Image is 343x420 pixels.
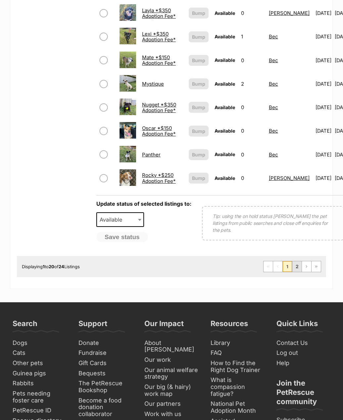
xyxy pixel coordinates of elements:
a: Our animal welfare strategy [142,365,201,382]
span: Available [215,128,235,134]
a: [PERSON_NAME] [269,175,310,181]
td: 0 [238,96,266,119]
strong: 24 [59,264,64,269]
a: Help [274,358,333,368]
span: Available [97,215,129,224]
a: Bec [269,151,278,158]
span: Bump [192,128,205,135]
td: [DATE] [313,49,334,72]
a: Become a food donation collaborator [76,396,135,419]
h3: Resources [211,319,248,332]
a: Guinea pigs [10,368,69,379]
a: Library [208,338,267,348]
button: Bump [189,102,209,113]
a: Contact Us [274,338,333,348]
a: Oscar *$150 Adoption Fee* [142,125,176,137]
button: Bump [189,78,209,89]
a: Rabbits [10,378,69,389]
span: Available [215,105,235,110]
nav: Pagination [263,261,321,272]
span: Available [215,34,235,39]
h3: Join the PetRescue community [276,378,330,410]
button: Bump [189,149,209,160]
button: Bump [189,126,209,137]
a: Bec [269,33,278,40]
label: Update status of selected listings to: [96,200,191,207]
span: Bump [192,80,205,87]
h3: Search [13,319,37,332]
button: Save status [96,232,148,242]
td: [DATE] [313,25,334,48]
span: Available [215,57,235,63]
button: Bump [189,31,209,42]
span: Bump [192,57,205,64]
a: Last page [312,261,321,272]
span: Available [215,175,235,181]
h3: Our Impact [144,319,184,332]
a: Pets needing foster care [10,389,69,405]
span: Bump [192,10,205,17]
a: Other pets [10,358,69,368]
a: Mate *$150 Adoption Fee* [142,54,176,66]
a: Panther [142,151,161,158]
a: Our partners [142,399,201,409]
a: Donate [76,338,135,348]
td: [DATE] [313,96,334,119]
span: Displaying to of Listings [22,264,80,269]
span: Bump [192,104,205,111]
td: 0 [238,167,266,189]
td: 0 [238,143,266,166]
a: Rocky *$250 Adoption Fee* [142,172,176,184]
td: 0 [238,2,266,24]
a: Our work [142,355,201,365]
td: 0 [238,119,266,142]
button: Bump [189,173,209,184]
h3: Quick Links [276,319,318,332]
strong: 20 [49,264,54,269]
span: Bump [192,33,205,40]
a: National Pet Adoption Month [208,399,267,416]
td: [DATE] [313,167,334,189]
td: 1 [238,25,266,48]
p: Tip: using the on hold status [PERSON_NAME] the pet listings from public searches and close off e... [213,213,333,233]
a: How to Find the Right Dog Trainer [208,358,267,375]
a: Bec [269,128,278,134]
td: [DATE] [313,72,334,95]
a: The PetRescue Bookshop [76,378,135,395]
span: Available [215,151,235,157]
button: Bump [189,8,209,19]
a: What is compassion fatigue? [208,375,267,399]
span: Bump [192,175,205,182]
td: [DATE] [313,143,334,166]
a: Log out [274,348,333,358]
td: [DATE] [313,2,334,24]
a: Dogs [10,338,69,348]
span: Available [215,81,235,87]
td: 0 [238,49,266,72]
a: Cats [10,348,69,358]
span: First page [264,261,273,272]
a: [PERSON_NAME] [269,10,310,16]
a: Lexi *$350 Adoption Fee* [142,31,176,43]
span: Bump [192,151,205,158]
a: Bec [269,81,278,87]
a: Bec [269,57,278,63]
td: [DATE] [313,119,334,142]
a: About [PERSON_NAME] [142,338,201,355]
a: Page 2 [292,261,302,272]
a: FAQ [208,348,267,358]
a: Gift Cards [76,358,135,368]
a: Work with us [142,409,201,419]
span: Available [215,10,235,16]
button: Bump [189,55,209,66]
span: Page 1 [283,261,292,272]
a: Nugget *$350 Adoption Fee* [142,102,176,113]
a: Bec [269,104,278,110]
span: Available [96,212,144,227]
td: 2 [238,72,266,95]
a: Bequests [76,368,135,379]
a: PetRescue ID [10,405,69,416]
strong: 1 [43,264,45,269]
span: Previous page [273,261,282,272]
h3: Support [78,319,107,332]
